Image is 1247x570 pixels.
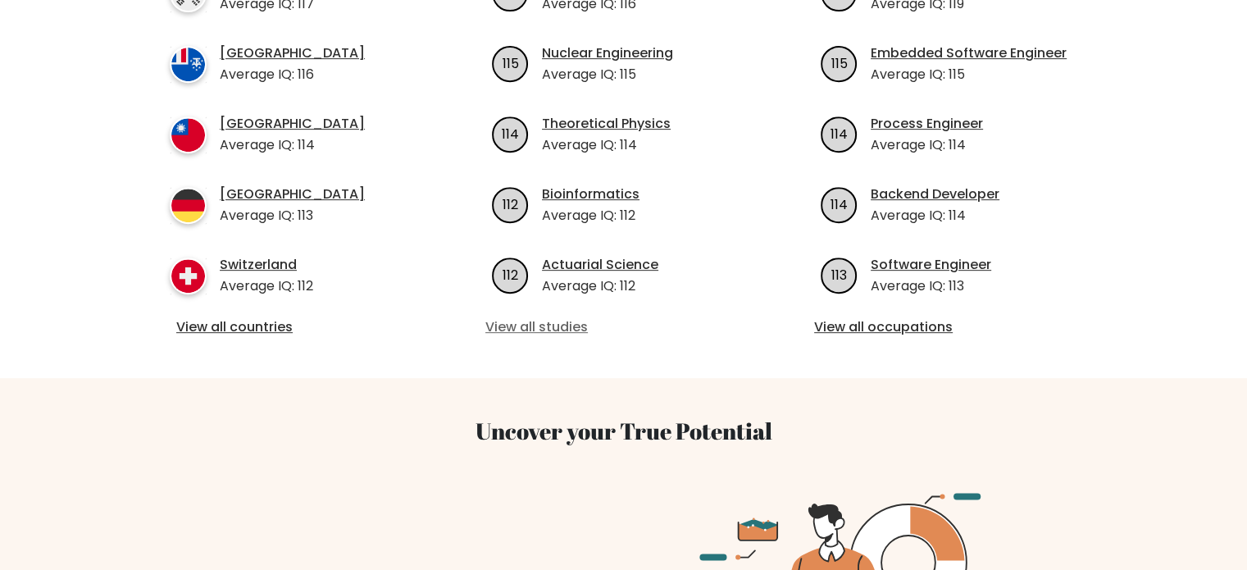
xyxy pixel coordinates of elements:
[542,255,658,275] a: Actuarial Science
[831,265,847,284] text: 113
[871,135,983,155] p: Average IQ: 114
[831,53,848,72] text: 115
[220,43,365,63] a: [GEOGRAPHIC_DATA]
[220,135,365,155] p: Average IQ: 114
[871,65,1067,84] p: Average IQ: 115
[170,116,207,153] img: country
[220,276,313,296] p: Average IQ: 112
[871,114,983,134] a: Process Engineer
[220,114,365,134] a: [GEOGRAPHIC_DATA]
[485,317,762,337] a: View all studies
[220,185,365,204] a: [GEOGRAPHIC_DATA]
[542,206,639,226] p: Average IQ: 112
[871,276,991,296] p: Average IQ: 113
[220,206,365,226] p: Average IQ: 113
[220,65,365,84] p: Average IQ: 116
[871,255,991,275] a: Software Engineer
[831,194,848,213] text: 114
[814,317,1090,337] a: View all occupations
[220,255,313,275] a: Switzerland
[93,417,1155,445] h3: Uncover your True Potential
[503,53,519,72] text: 115
[871,206,999,226] p: Average IQ: 114
[542,43,673,63] a: Nuclear Engineering
[502,124,519,143] text: 114
[170,46,207,83] img: country
[170,187,207,224] img: country
[503,194,518,213] text: 112
[503,265,518,284] text: 112
[871,185,999,204] a: Backend Developer
[542,185,639,204] a: Bioinformatics
[831,124,848,143] text: 114
[176,317,413,337] a: View all countries
[542,114,671,134] a: Theoretical Physics
[170,258,207,294] img: country
[542,135,671,155] p: Average IQ: 114
[871,43,1067,63] a: Embedded Software Engineer
[542,276,658,296] p: Average IQ: 112
[542,65,673,84] p: Average IQ: 115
